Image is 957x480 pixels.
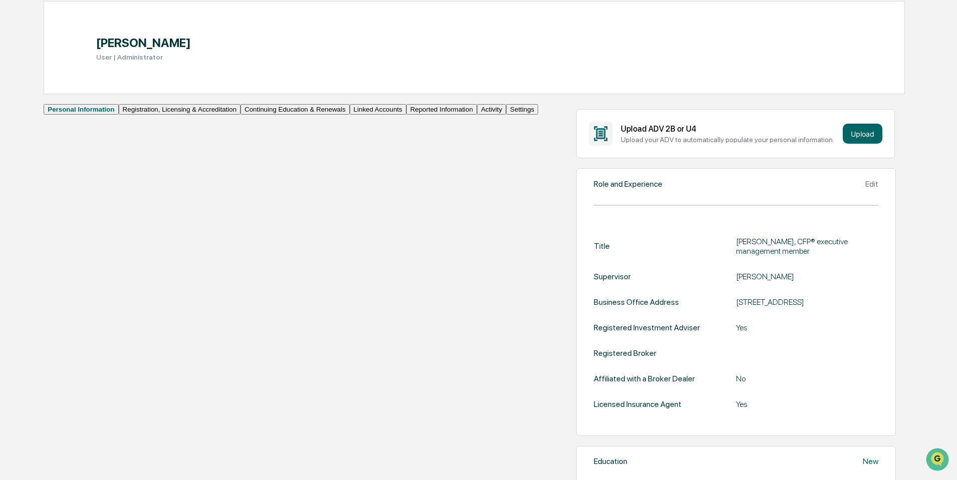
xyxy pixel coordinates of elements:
[594,297,679,307] div: Business Office Address
[10,77,28,95] img: 1746055101610-c473b297-6a78-478c-a979-82029cc54cd1
[594,399,681,409] div: Licensed Insurance Agent
[71,169,121,177] a: Powered byPylon
[83,126,124,136] span: Attestations
[100,170,121,177] span: Pylon
[69,122,128,140] a: 🗄️Attestations
[863,456,878,466] div: New
[20,126,65,136] span: Preclearance
[406,104,477,115] button: Reported Information
[6,141,67,159] a: 🔎Data Lookup
[477,104,506,115] button: Activity
[736,323,878,332] div: Yes
[621,124,839,134] div: Upload ADV 2B or U4
[44,104,538,115] div: secondary tabs example
[865,179,878,189] div: Edit
[44,104,118,115] button: Personal Information
[594,374,695,383] div: Affiliated with a Broker Dealer
[119,104,241,115] button: Registration, Licensing & Accreditation
[621,136,839,144] div: Upload your ADV to automatically populate your personal information.
[736,272,878,281] div: [PERSON_NAME]
[736,374,878,383] div: No
[34,87,127,95] div: We're available if you need us!
[506,104,538,115] button: Settings
[10,146,18,154] div: 🔎
[594,348,656,358] div: Registered Broker
[6,122,69,140] a: 🖐️Preclearance
[736,297,878,307] div: [STREET_ADDRESS]
[594,237,610,256] div: Title
[594,179,662,189] div: Role and Experience
[594,323,700,332] div: Registered Investment Adviser
[736,237,878,256] div: [PERSON_NAME], CFP® executive management member
[350,104,406,115] button: Linked Accounts
[925,447,952,474] iframe: Open customer support
[843,124,882,144] button: Upload
[73,127,81,135] div: 🗄️
[594,272,631,281] div: Supervisor
[34,77,164,87] div: Start new chat
[594,456,627,466] div: Education
[10,127,18,135] div: 🖐️
[241,104,350,115] button: Continuing Education & Renewals
[96,36,191,50] h1: [PERSON_NAME]
[10,21,182,37] p: How can we help?
[20,145,63,155] span: Data Lookup
[170,80,182,92] button: Start new chat
[96,53,191,61] h3: User | Administrator
[736,399,878,409] div: Yes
